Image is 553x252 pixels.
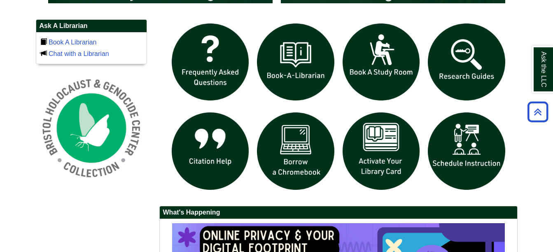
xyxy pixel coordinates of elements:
img: frequently asked questions [168,19,253,105]
a: Chat with a Librarian [49,50,109,57]
img: book a study room icon links to book a study room web page [338,19,424,105]
a: Book A Librarian [49,39,97,46]
img: citation help icon links to citation help guide page [168,108,253,194]
img: For faculty. Schedule Library Instruction icon links to form. [424,108,509,194]
img: Research Guides icon links to research guides web page [424,19,509,105]
img: activate Library Card icon links to form to activate student ID into library card [338,108,424,194]
img: Book a Librarian icon links to book a librarian web page [253,19,338,105]
img: Borrow a chromebook icon links to the borrow a chromebook web page [253,108,338,194]
div: slideshow [168,19,509,198]
img: Holocaust and Genocide Collection [36,72,147,184]
a: Back to Top [525,106,551,117]
h2: Ask A Librarian [36,20,147,33]
h2: What's Happening [160,206,517,219]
